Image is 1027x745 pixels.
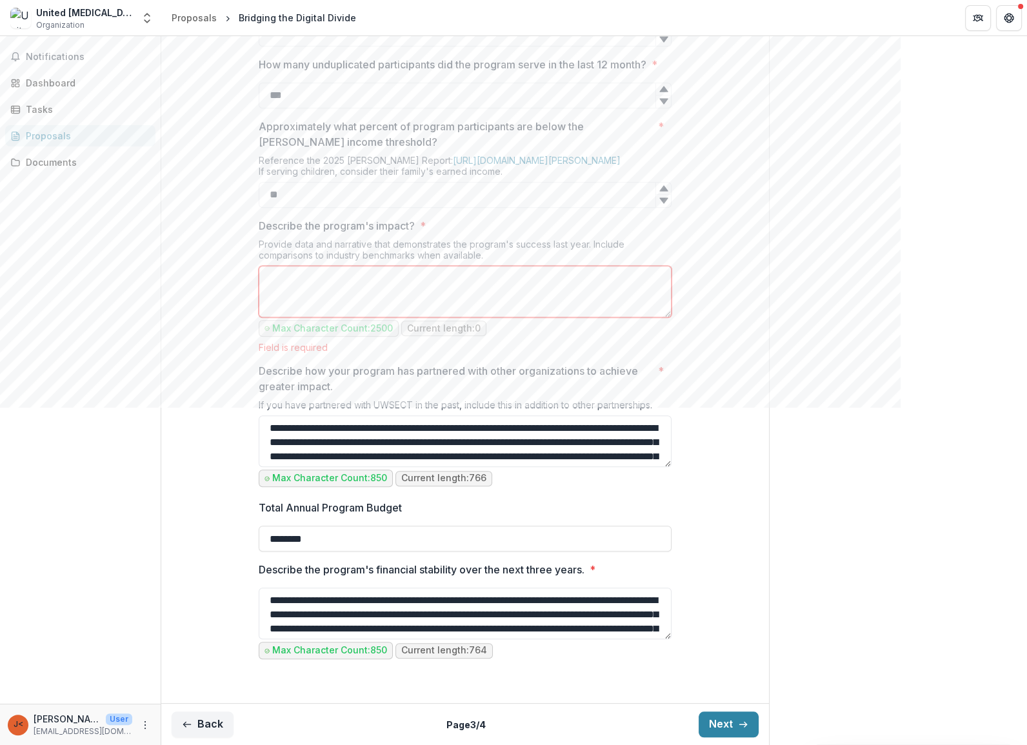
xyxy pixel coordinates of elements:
p: [PERSON_NAME] <[EMAIL_ADDRESS][DOMAIN_NAME]> <[EMAIL_ADDRESS][DOMAIN_NAME]> [34,712,101,726]
img: United Cerebral Palsy Association of Eastern Connecticut Inc. [10,8,31,28]
a: Proposals [5,125,155,146]
p: Total Annual Program Budget [259,500,402,515]
button: Get Help [996,5,1022,31]
a: Dashboard [5,72,155,94]
span: Notifications [26,52,150,63]
div: Proposals [26,129,145,143]
nav: breadcrumb [166,8,361,27]
p: User [106,713,132,725]
p: Current length: 766 [401,473,486,484]
div: Bridging the Digital Divide [239,11,356,25]
div: Documents [26,155,145,169]
div: Tasks [26,103,145,116]
button: Partners [965,5,991,31]
p: [EMAIL_ADDRESS][DOMAIN_NAME] [34,726,132,737]
p: Page 3 / 4 [446,718,486,731]
p: Describe the program's financial stability over the next three years. [259,562,584,577]
a: Proposals [166,8,222,27]
div: Reference the 2025 [PERSON_NAME] Report: If serving children, consider their family's earned income. [259,155,672,182]
p: Current length: 0 [407,323,481,334]
p: Max Character Count: 850 [272,473,387,484]
p: Describe how your program has partnered with other organizations to achieve greater impact. [259,363,653,394]
button: Notifications [5,46,155,67]
div: Joanna Marrero <grants@ucpect.org> <grants@ucpect.org> [14,720,23,729]
div: United [MEDICAL_DATA] Association of Eastern [US_STATE] Inc. [36,6,133,19]
a: Tasks [5,99,155,120]
p: Max Character Count: 850 [272,645,387,656]
button: Back [172,711,234,737]
div: Field is required [259,342,672,353]
div: Provide data and narrative that demonstrates the program's success last year. Include comparisons... [259,239,672,266]
p: Approximately what percent of program participants are below the [PERSON_NAME] income threshold? [259,119,653,150]
p: Max Character Count: 2500 [272,323,393,334]
span: Organization [36,19,85,31]
p: Current length: 764 [401,645,487,656]
a: Documents [5,152,155,173]
button: More [137,717,153,733]
a: [URL][DOMAIN_NAME][PERSON_NAME] [453,155,621,166]
button: Next [699,711,759,737]
div: Dashboard [26,76,145,90]
p: How many unduplicated participants did the program serve in the last 12 month? [259,57,646,72]
div: Proposals [172,11,217,25]
p: Describe the program's impact? [259,218,415,233]
button: Open entity switcher [138,5,156,31]
div: If you have partnered with UWSECT in the past, include this in addition to other partnerships. [259,399,672,415]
